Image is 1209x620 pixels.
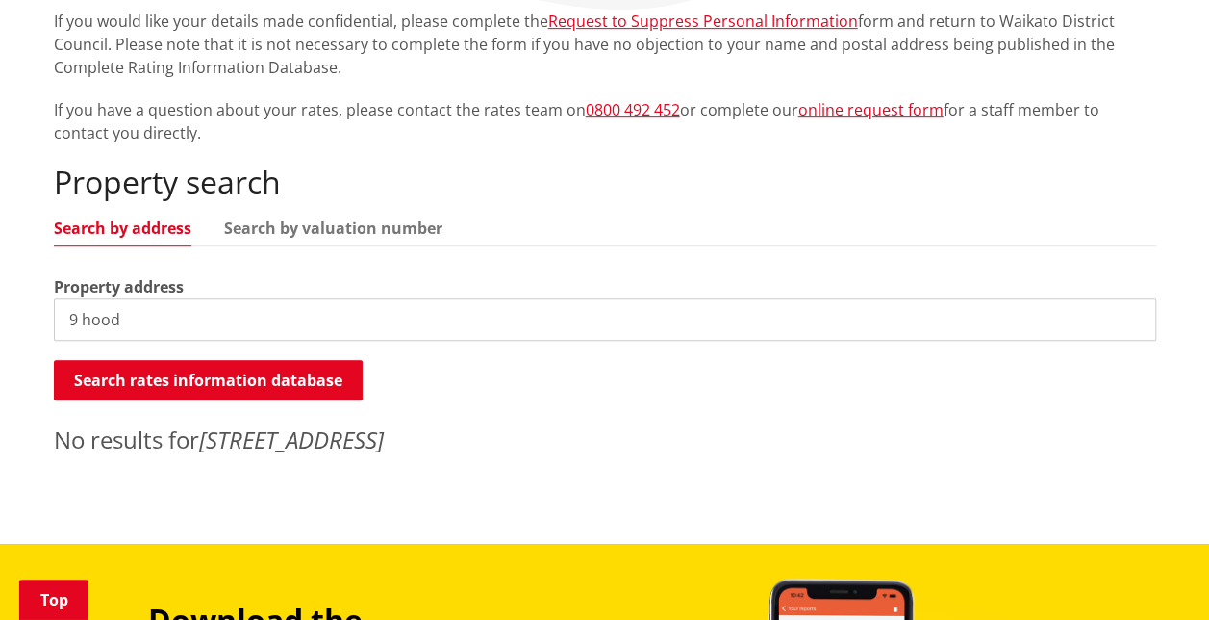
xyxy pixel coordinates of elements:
a: 0800 492 452 [586,99,680,120]
a: online request form [798,99,944,120]
p: If you would like your details made confidential, please complete the form and return to Waikato ... [54,10,1156,79]
p: If you have a question about your rates, please contact the rates team on or complete our for a s... [54,98,1156,144]
h2: Property search [54,164,1156,200]
p: No results for [54,423,1156,457]
a: Request to Suppress Personal Information [548,11,858,32]
label: Property address [54,275,184,298]
button: Search rates information database [54,360,363,400]
em: [STREET_ADDRESS] [199,424,384,455]
a: Search by valuation number [224,220,442,236]
input: e.g. Duke Street NGARUAWAHIA [54,298,1156,341]
a: Search by address [54,220,191,236]
a: Top [19,580,88,620]
iframe: Messenger Launcher [1121,539,1190,608]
